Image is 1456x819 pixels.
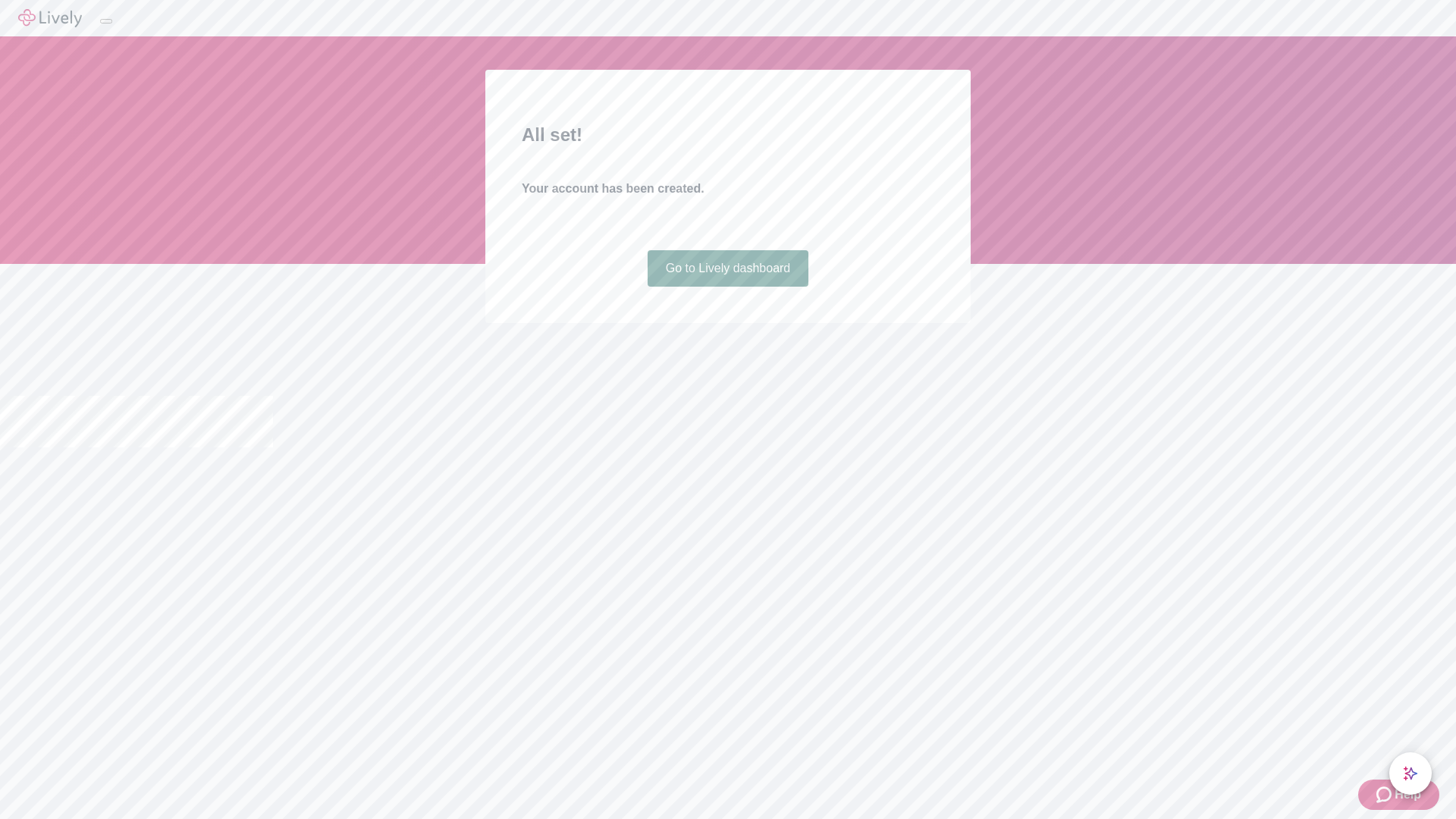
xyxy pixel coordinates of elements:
[1389,752,1432,795] button: chat
[100,19,112,24] button: Log out
[1395,786,1421,804] span: Help
[522,180,934,198] h4: Your account has been created.
[1376,786,1395,804] svg: Zendesk support icon
[522,121,934,149] h2: All set!
[648,250,809,287] a: Go to Lively dashboard
[18,9,82,27] img: Lively
[1358,780,1439,810] button: Zendesk support iconHelp
[1403,766,1418,781] svg: Lively AI Assistant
